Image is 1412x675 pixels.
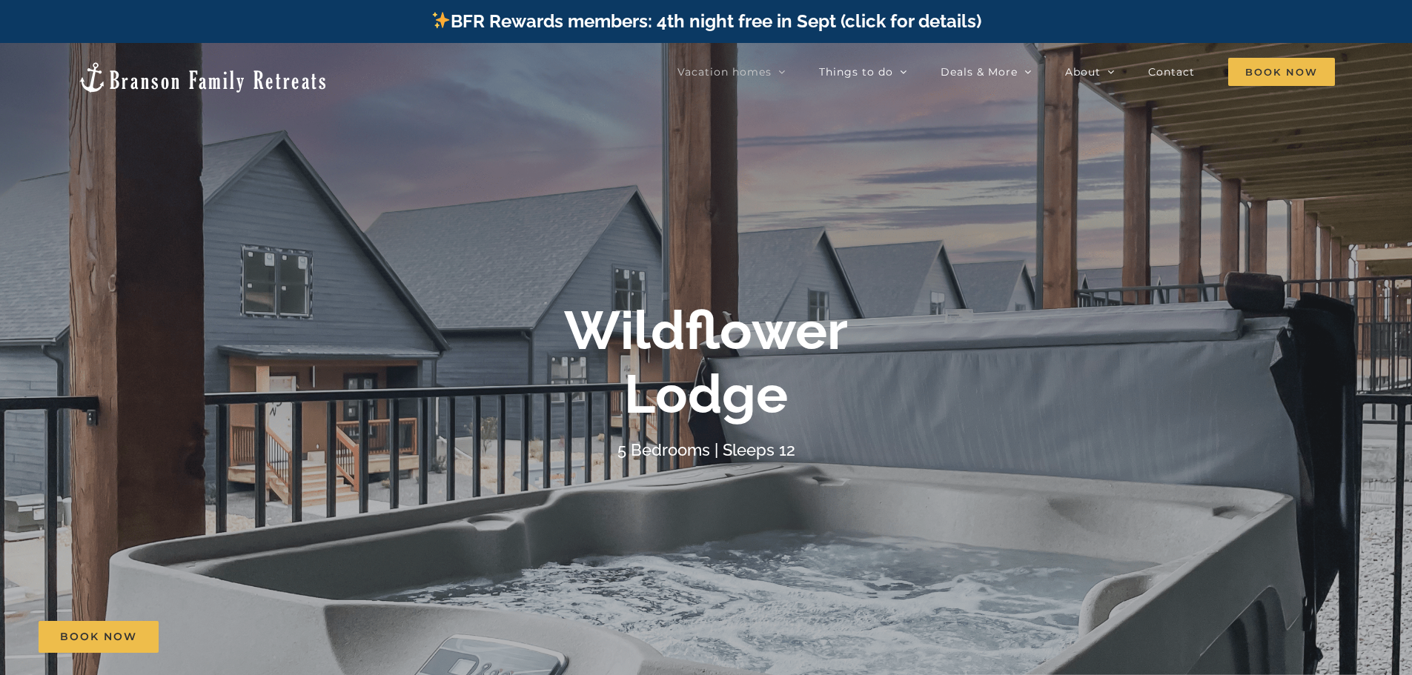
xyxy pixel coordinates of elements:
a: Deals & More [941,57,1032,87]
span: Vacation homes [677,67,772,77]
span: Book Now [60,631,137,643]
span: Deals & More [941,67,1018,77]
nav: Main Menu [677,57,1335,87]
a: About [1065,57,1115,87]
a: Contact [1148,57,1195,87]
b: Wildflower Lodge [564,299,848,425]
img: ✨ [432,11,450,29]
span: Things to do [819,67,893,77]
span: Book Now [1228,58,1335,86]
h4: 5 Bedrooms | Sleeps 12 [617,440,795,459]
span: Contact [1148,67,1195,77]
span: About [1065,67,1101,77]
a: Vacation homes [677,57,786,87]
a: Book Now [39,621,159,653]
a: BFR Rewards members: 4th night free in Sept (click for details) [431,10,981,32]
img: Branson Family Retreats Logo [77,61,328,94]
a: Things to do [819,57,907,87]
